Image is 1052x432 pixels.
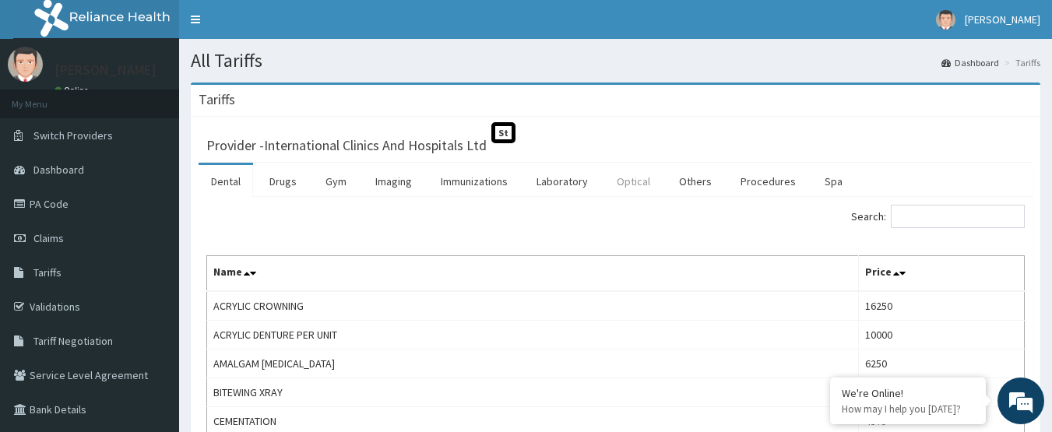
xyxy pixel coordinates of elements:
p: How may I help you today? [842,402,974,416]
a: Others [667,165,724,198]
td: 10000 [859,321,1025,349]
span: Claims [33,231,64,245]
span: Tariff Negotiation [33,334,113,348]
a: Spa [812,165,855,198]
div: We're Online! [842,386,974,400]
span: Dashboard [33,163,84,177]
a: Drugs [257,165,309,198]
th: Name [207,256,859,292]
a: Dental [199,165,253,198]
img: User Image [936,10,955,30]
h3: Provider - International Clinics And Hospitals Ltd [206,139,487,153]
h3: Tariffs [199,93,235,107]
a: Gym [313,165,359,198]
a: Dashboard [941,56,999,69]
span: St [491,122,515,143]
span: [PERSON_NAME] [965,12,1040,26]
span: Tariffs [33,265,62,279]
span: Switch Providers [33,128,113,142]
label: Search: [851,205,1025,228]
input: Search: [891,205,1025,228]
a: Procedures [728,165,808,198]
a: Laboratory [524,165,600,198]
a: Online [55,85,92,96]
td: 6250 [859,349,1025,378]
p: [PERSON_NAME] [55,63,157,77]
a: Immunizations [428,165,520,198]
a: Imaging [363,165,424,198]
a: Optical [604,165,663,198]
td: ACRYLIC DENTURE PER UNIT [207,321,859,349]
td: 16250 [859,291,1025,321]
td: ACRYLIC CROWNING [207,291,859,321]
img: User Image [8,47,43,82]
li: Tariffs [1001,56,1040,69]
td: BITEWING XRAY [207,378,859,407]
td: AMALGAM [MEDICAL_DATA] [207,349,859,378]
h1: All Tariffs [191,51,1040,71]
th: Price [859,256,1025,292]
